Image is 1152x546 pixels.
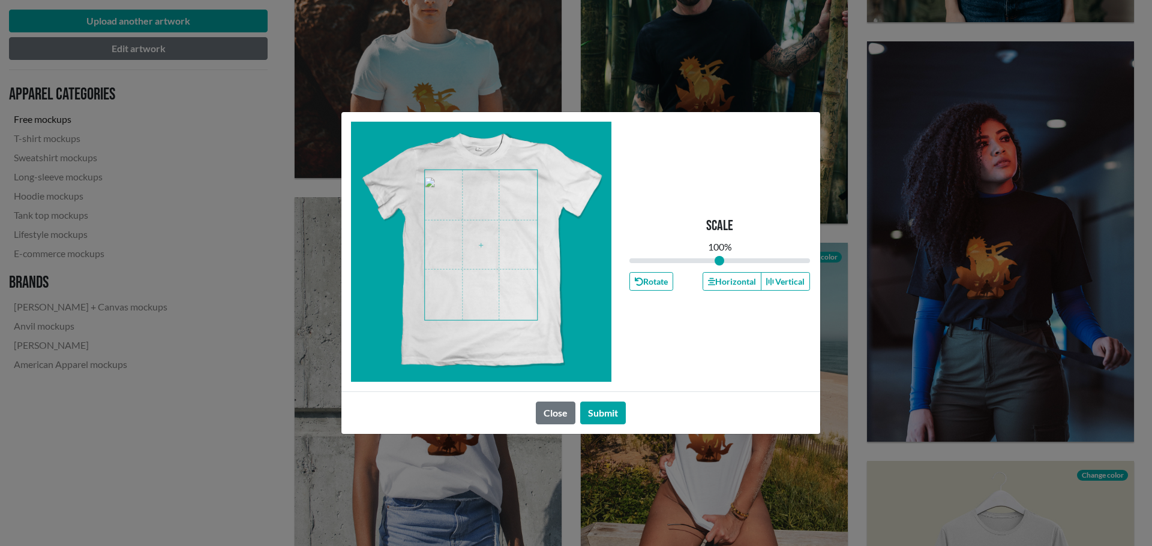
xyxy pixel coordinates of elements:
[708,240,732,254] div: 100 %
[536,402,575,424] button: Close
[629,272,673,291] button: Rotate
[761,272,810,291] button: Vertical
[706,218,733,235] p: Scale
[703,272,761,291] button: Horizontal
[580,402,626,424] button: Submit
